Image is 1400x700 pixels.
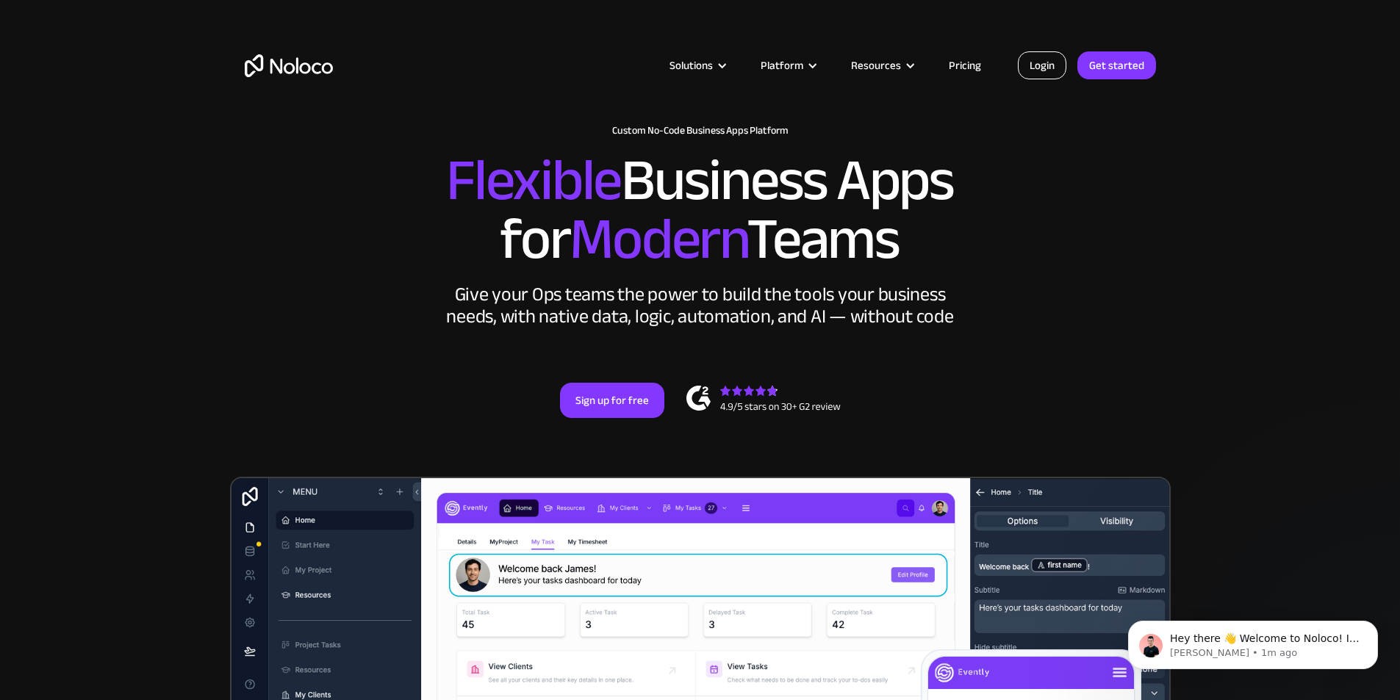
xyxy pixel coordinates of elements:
span: Modern [570,184,747,294]
a: Pricing [930,56,999,75]
div: Solutions [670,56,713,75]
div: Resources [851,56,901,75]
div: Resources [833,56,930,75]
span: Flexible [446,126,621,235]
div: Platform [761,56,803,75]
div: Give your Ops teams the power to build the tools your business needs, with native data, logic, au... [443,284,958,328]
div: Solutions [651,56,742,75]
a: Login [1018,51,1066,79]
a: Get started [1077,51,1156,79]
h2: Business Apps for Teams [245,151,1156,269]
iframe: Intercom notifications message [1106,590,1400,693]
a: Sign up for free [560,383,664,418]
a: home [245,54,333,77]
div: Platform [742,56,833,75]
